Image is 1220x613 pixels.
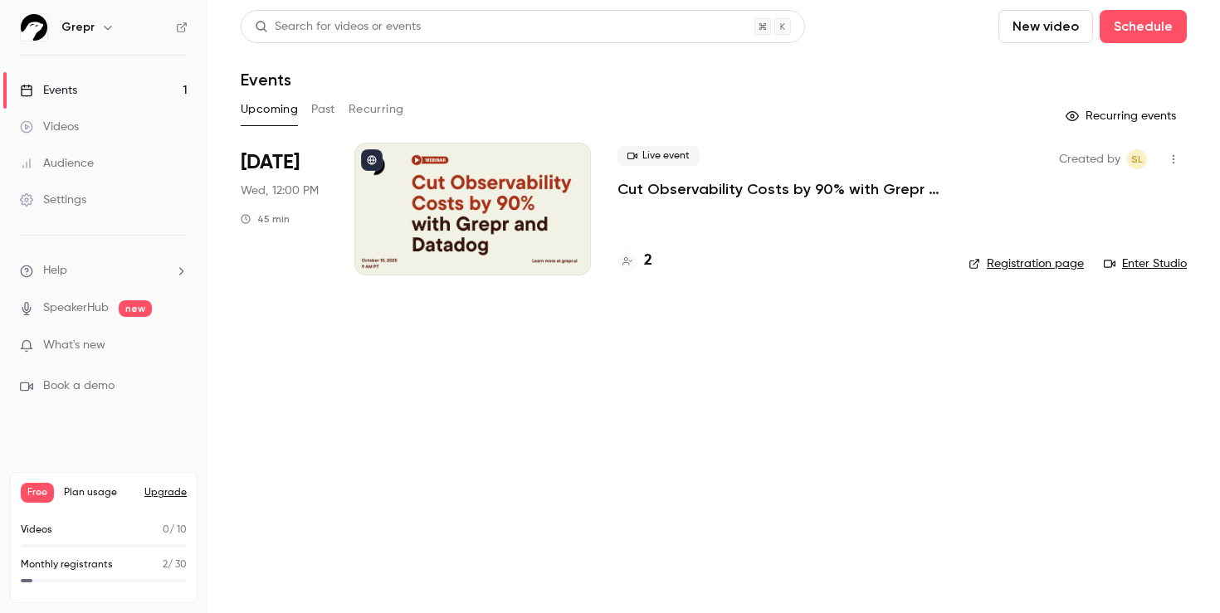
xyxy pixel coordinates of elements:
[21,557,113,572] p: Monthly registrants
[644,250,652,272] h4: 2
[21,14,47,41] img: Grepr
[43,337,105,354] span: What's new
[241,143,328,275] div: Oct 15 Wed, 9:00 AM (America/Los Angeles)
[255,18,421,36] div: Search for videos or events
[349,96,404,123] button: Recurring
[20,82,77,99] div: Events
[20,155,94,172] div: Audience
[163,560,168,570] span: 2
[61,19,95,36] h6: Grepr
[241,96,298,123] button: Upcoming
[241,182,319,199] span: Wed, 12:00 PM
[43,377,115,395] span: Book a demo
[64,486,134,499] span: Plan usage
[1131,149,1143,169] span: SL
[998,10,1093,43] button: New video
[119,300,152,317] span: new
[1058,103,1187,129] button: Recurring events
[43,262,67,280] span: Help
[241,212,290,226] div: 45 min
[20,119,79,135] div: Videos
[617,179,942,199] a: Cut Observability Costs by 90% with Grepr + Datadog
[168,338,188,353] iframe: Noticeable Trigger
[241,149,300,176] span: [DATE]
[1059,149,1120,169] span: Created by
[43,299,109,317] a: SpeakerHub
[969,255,1084,272] a: Registration page
[617,250,652,272] a: 2
[1127,149,1147,169] span: Summer Lambert
[617,146,700,166] span: Live event
[20,192,86,208] div: Settings
[21,483,54,503] span: Free
[311,96,335,123] button: Past
[144,486,187,499] button: Upgrade
[241,70,291,90] h1: Events
[1104,255,1187,272] a: Enter Studio
[163,557,187,572] p: / 30
[21,523,52,538] p: Videos
[163,523,187,538] p: / 10
[20,262,188,280] li: help-dropdown-opener
[1100,10,1187,43] button: Schedule
[163,525,169,535] span: 0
